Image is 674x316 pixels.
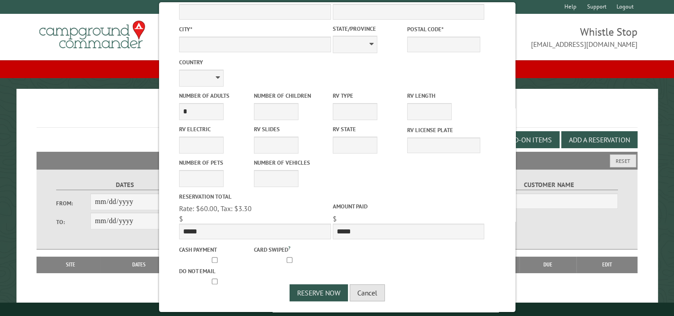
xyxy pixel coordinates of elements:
[253,244,326,254] label: Card swiped
[253,91,326,100] label: Number of Children
[41,257,100,273] th: Site
[37,17,148,52] img: Campground Commander
[56,218,91,226] label: To:
[179,245,252,254] label: Cash payment
[332,25,405,33] label: State/Province
[253,158,326,167] label: Number of Vehicles
[407,25,480,33] label: Postal Code
[179,158,252,167] label: Number of Pets
[37,103,637,128] h1: Reservations
[350,284,385,301] button: Cancel
[483,131,560,148] button: Edit Add-on Items
[179,214,183,223] span: $
[576,257,637,273] th: Edit
[332,91,405,100] label: RV Type
[332,202,484,211] label: Amount paid
[253,125,326,133] label: RV Slides
[100,257,178,273] th: Dates
[179,58,331,67] label: Country
[179,25,331,33] label: City
[480,180,618,190] label: Customer Name
[610,154,636,167] button: Reset
[290,284,348,301] button: Reserve Now
[179,192,331,201] label: Reservation Total
[37,152,637,169] h2: Filters
[288,245,290,251] a: ?
[56,199,91,208] label: From:
[407,126,480,134] label: RV License Plate
[332,214,336,223] span: $
[179,125,252,133] label: RV Electric
[561,131,637,148] button: Add a Reservation
[179,91,252,100] label: Number of Adults
[519,257,576,273] th: Due
[179,204,252,213] span: Rate: $60.00, Tax: $3.30
[332,125,405,133] label: RV State
[407,91,480,100] label: RV Length
[56,180,195,190] label: Dates
[179,267,252,275] label: Do not email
